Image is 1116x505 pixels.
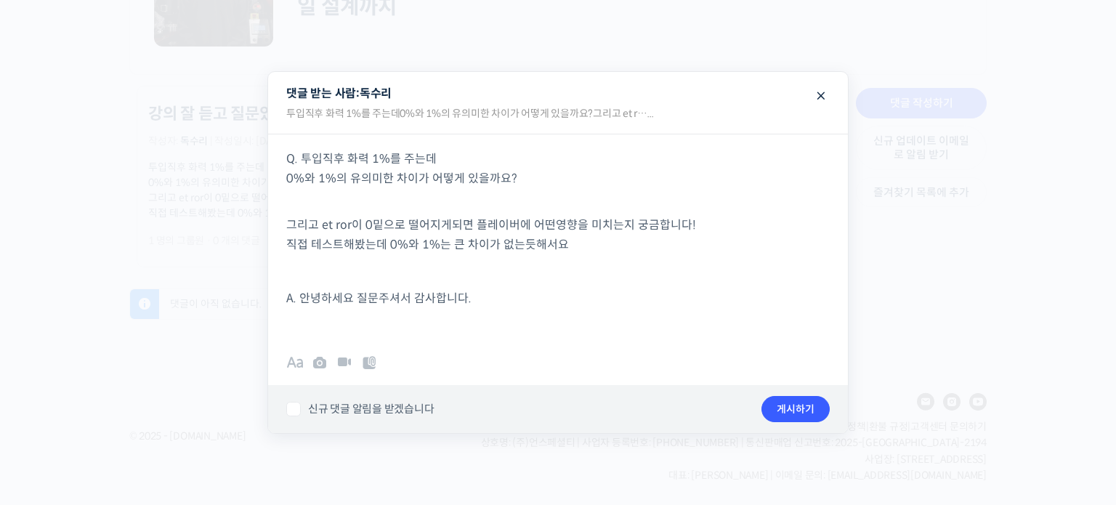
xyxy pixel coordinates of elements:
[133,407,150,419] span: 대화
[4,384,96,421] a: 홈
[96,384,187,421] a: 대화
[286,288,830,308] p: A. 안녕하세요 질문주셔서 감사합니다.
[286,402,434,416] label: 신규 댓글 알림을 받겠습니다
[360,86,392,101] span: 독수리
[761,396,830,422] button: 게시하기
[225,406,242,418] span: 설정
[286,149,830,188] p: Q. 투입직후 화력 1%를 주는데 0%와 1%의 유의미한 차이가 어떻게 있을까요?
[46,406,54,418] span: 홈
[187,384,279,421] a: 설정
[275,100,841,134] div: 투입직후 화력 1%를 주는데0%와 1%의 유의미한 차이가 어떻게 있을까요?그리고 et r…...
[286,195,830,254] p: 그리고 et ror이 0밑으로 떨어지게되면 플레이버에 어떤영향을 미치는지 궁금합니다! 직접 테스트해봤는데 0%와 1%는 큰 차이가 없는듯해서요
[268,72,848,134] legend: 댓글 받는 사람:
